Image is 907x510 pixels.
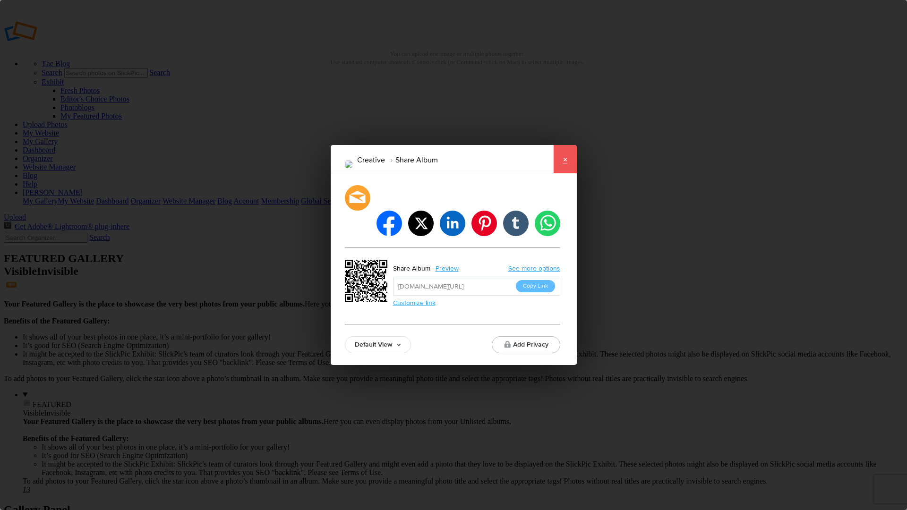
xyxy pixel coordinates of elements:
button: Copy Link [516,280,555,292]
li: tumblr [503,211,529,236]
div: Share Album [393,263,430,275]
button: Add Privacy [492,336,560,353]
li: pinterest [471,211,497,236]
li: linkedin [440,211,465,236]
li: twitter [408,211,434,236]
li: Share Album [385,152,438,168]
img: Keyhole_in_the_Pier-Edit.png [345,161,352,168]
a: Customize link [393,299,436,307]
a: Preview [430,263,466,275]
div: https://slickpic.us/18639485Qyd1 [345,260,390,305]
a: Default View [345,336,411,353]
a: × [553,145,577,173]
li: facebook [376,211,402,236]
li: Creative [357,152,385,168]
a: See more options [508,264,560,272]
li: whatsapp [535,211,560,236]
